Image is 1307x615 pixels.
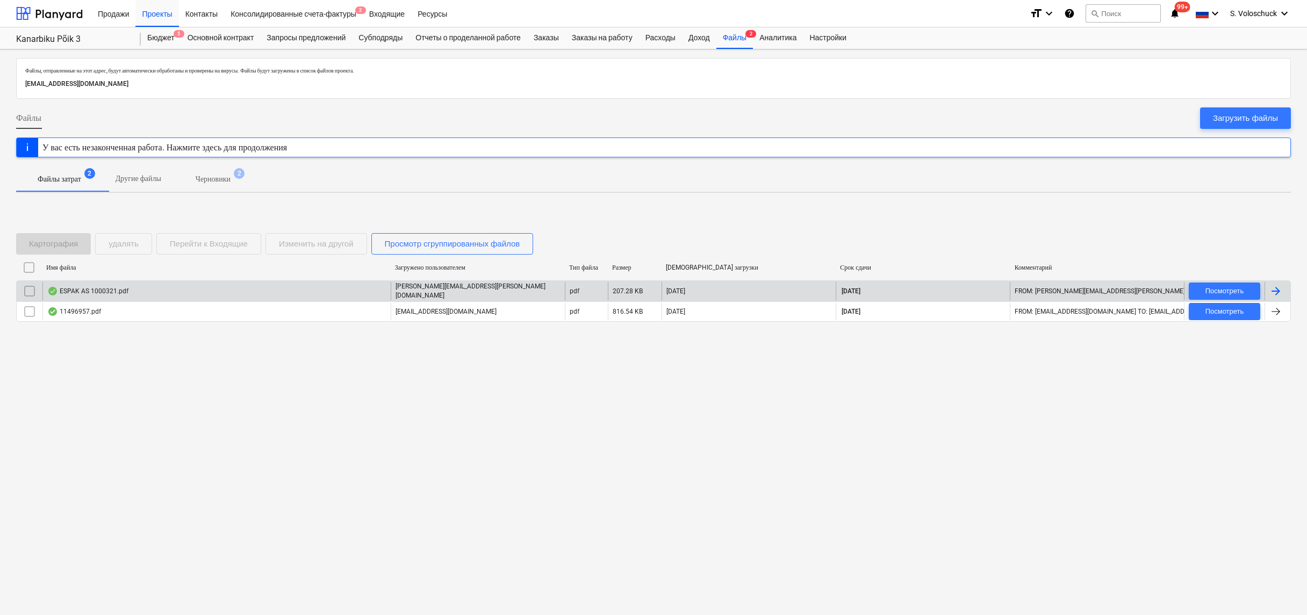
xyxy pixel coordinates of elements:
[234,168,245,179] span: 2
[682,27,716,49] a: Доход
[1064,7,1075,20] i: База знаний
[666,308,685,315] div: [DATE]
[16,112,41,125] span: Файлы
[47,307,101,316] div: 11496957.pdf
[716,27,753,49] div: Файлы
[527,27,565,49] a: Заказы
[1205,285,1244,298] div: Посмотреть
[38,173,81,185] p: Файлы затрат
[181,27,261,49] a: Основной контракт
[1043,7,1055,20] i: keyboard_arrow_down
[565,27,639,49] a: Заказы на работу
[840,264,1006,272] div: Срок сдачи
[1090,9,1099,18] span: search
[1209,7,1222,20] i: keyboard_arrow_down
[666,264,831,272] div: [DEMOGRAPHIC_DATA] загрузки
[1175,2,1190,12] span: 99+
[1205,306,1244,318] div: Посмотреть
[47,287,58,295] div: OCR завершено
[666,287,685,295] div: [DATE]
[613,308,643,315] div: 816.54 KB
[141,27,181,49] div: Бюджет
[1213,111,1278,125] div: Загрузить файлы
[1015,264,1180,272] div: Комментарий
[84,168,95,179] span: 2
[355,6,366,14] span: 2
[16,34,128,45] div: Kanarbiku Põik 3
[569,264,604,272] div: Тип файла
[352,27,409,49] a: Субподряды
[395,264,561,272] div: Загружено пользователем
[745,30,756,38] span: 2
[116,173,161,184] p: Другие файлы
[803,27,853,49] a: Настройки
[753,27,803,49] a: Аналитика
[841,307,861,316] span: [DATE]
[396,307,497,316] p: [EMAIL_ADDRESS][DOMAIN_NAME]
[1030,7,1043,20] i: format_size
[396,282,561,300] p: [PERSON_NAME][EMAIL_ADDRESS][PERSON_NAME][DOMAIN_NAME]
[260,27,352,49] a: Запросы предложений
[613,287,643,295] div: 207.28 KB
[1086,4,1161,23] button: Поиск
[639,27,682,49] a: Расходы
[716,27,753,49] a: Файлы2
[385,237,520,251] div: Просмотр сгруппированных файлов
[46,264,386,272] div: Имя файла
[1200,107,1291,129] button: Загрузить файлы
[612,264,657,272] div: Размер
[1169,7,1180,20] i: notifications
[1230,9,1277,18] span: S. Voloschuck
[1278,7,1291,20] i: keyboard_arrow_down
[25,78,1282,90] p: [EMAIL_ADDRESS][DOMAIN_NAME]
[47,287,128,295] div: ESPAK AS 1000321.pdf
[174,30,184,38] span: 5
[1189,283,1260,300] button: Посмотреть
[42,142,287,153] div: У вас есть незаконченная работа. Нажмите здесь для продолжения
[371,233,534,255] button: Просмотр сгруппированных файлов
[409,27,527,49] a: Отчеты о проделанной работе
[25,67,1282,74] p: Файлы, отправленные на этот адрес, будут автоматически обработаны и проверены на вирусы. Файлы бу...
[570,287,579,295] div: pdf
[47,307,58,316] div: OCR завершено
[196,173,231,185] p: Черновики
[570,308,579,315] div: pdf
[141,27,181,49] a: Бюджет5
[1189,303,1260,320] button: Посмотреть
[841,287,861,296] span: [DATE]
